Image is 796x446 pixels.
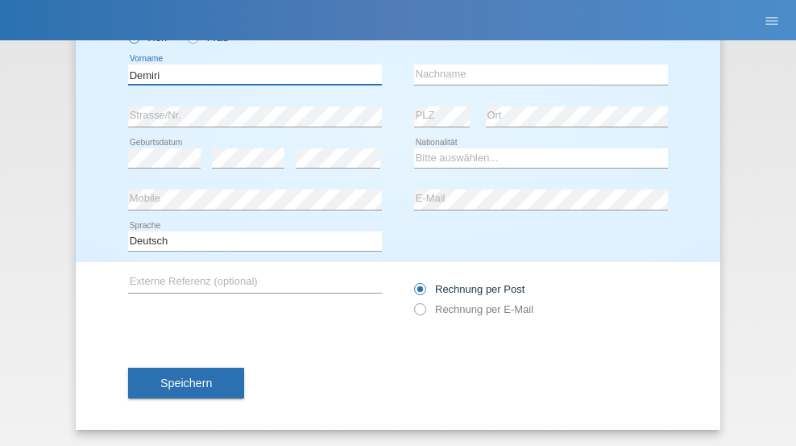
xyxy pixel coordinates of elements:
[756,15,788,25] a: menu
[414,283,425,303] input: Rechnung per Post
[764,13,780,29] i: menu
[160,377,212,390] span: Speichern
[414,283,524,295] label: Rechnung per Post
[414,303,425,323] input: Rechnung per E-Mail
[414,303,533,315] label: Rechnung per E-Mail
[128,368,244,398] button: Speichern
